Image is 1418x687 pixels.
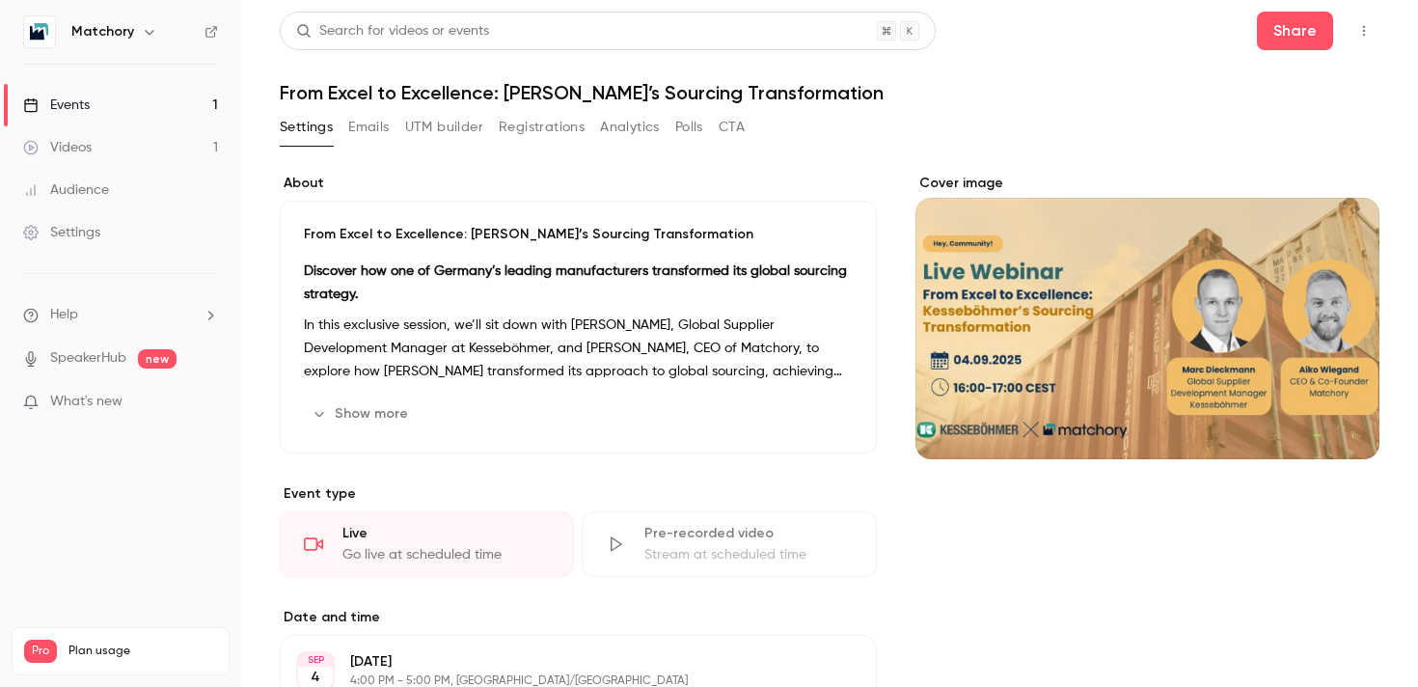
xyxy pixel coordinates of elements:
button: Show more [304,398,420,429]
label: About [280,174,877,193]
p: In this exclusive session, we’ll sit down with [PERSON_NAME], Global Supplier Development Manager... [304,314,853,383]
div: Live [342,524,550,543]
div: Audience [23,180,109,200]
div: Pre-recorded videoStream at scheduled time [582,511,876,577]
h6: Matchory [71,22,134,41]
button: Share [1257,12,1333,50]
button: CTA [719,112,745,143]
div: Pre-recorded video [644,524,852,543]
span: new [138,349,177,369]
section: Cover image [915,174,1379,459]
h1: From Excel to Excellence: [PERSON_NAME]’s Sourcing Transformation [280,81,1379,104]
button: Emails [348,112,389,143]
button: Registrations [499,112,585,143]
button: Analytics [600,112,660,143]
span: Pro [24,640,57,663]
label: Date and time [280,608,877,627]
div: Go live at scheduled time [342,545,550,564]
div: SEP [298,653,333,667]
span: Plan usage [68,644,217,659]
button: Settings [280,112,333,143]
img: Matchory [24,16,55,47]
a: SpeakerHub [50,348,126,369]
div: Videos [23,138,92,157]
p: [DATE] [350,652,775,672]
div: Search for videos or events [296,21,489,41]
button: UTM builder [405,112,483,143]
p: Event type [280,484,877,504]
p: From Excel to Excellence: [PERSON_NAME]’s Sourcing Transformation [304,225,853,244]
strong: Discover how one of Germany’s leading manufacturers transformed its global sourcing strategy. [304,264,847,301]
div: LiveGo live at scheduled time [280,511,574,577]
button: Polls [675,112,703,143]
label: Cover image [915,174,1379,193]
p: 4 [311,668,320,687]
div: Events [23,96,90,115]
span: What's new [50,392,123,412]
span: Help [50,305,78,325]
div: Settings [23,223,100,242]
li: help-dropdown-opener [23,305,218,325]
div: Stream at scheduled time [644,545,852,564]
